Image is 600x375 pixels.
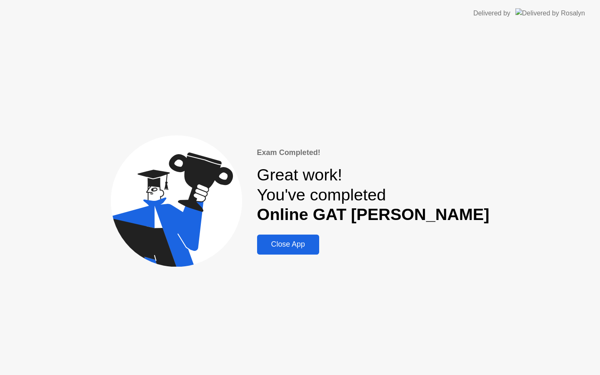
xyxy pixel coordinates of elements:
[257,205,490,223] b: Online GAT [PERSON_NAME]
[515,8,585,18] img: Delivered by Rosalyn
[257,165,490,225] div: Great work! You've completed
[257,235,319,255] button: Close App
[473,8,510,18] div: Delivered by
[260,240,317,249] div: Close App
[257,147,490,158] div: Exam Completed!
